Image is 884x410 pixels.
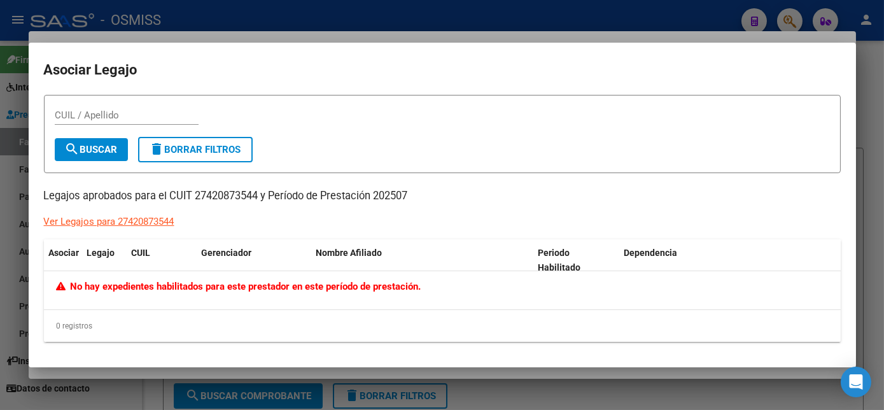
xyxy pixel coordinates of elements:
[150,141,165,157] mat-icon: delete
[49,248,80,258] span: Asociar
[44,58,841,82] h2: Asociar Legajo
[65,144,118,155] span: Buscar
[44,215,174,229] div: Ver Legajos para 27420873544
[87,248,115,258] span: Legajo
[82,239,127,281] datatable-header-cell: Legajo
[197,239,311,281] datatable-header-cell: Gerenciador
[56,281,421,292] span: No hay expedientes habilitados para este prestador en este período de prestación.
[841,367,871,397] div: Open Intercom Messenger
[44,188,841,204] p: Legajos aprobados para el CUIT 27420873544 y Período de Prestación 202507
[138,137,253,162] button: Borrar Filtros
[55,138,128,161] button: Buscar
[150,144,241,155] span: Borrar Filtros
[127,239,197,281] datatable-header-cell: CUIL
[316,248,382,258] span: Nombre Afiliado
[624,248,677,258] span: Dependencia
[311,239,533,281] datatable-header-cell: Nombre Afiliado
[538,248,580,272] span: Periodo Habilitado
[202,248,252,258] span: Gerenciador
[65,141,80,157] mat-icon: search
[44,239,82,281] datatable-header-cell: Asociar
[533,239,619,281] datatable-header-cell: Periodo Habilitado
[132,248,151,258] span: CUIL
[619,239,841,281] datatable-header-cell: Dependencia
[44,310,841,342] div: 0 registros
